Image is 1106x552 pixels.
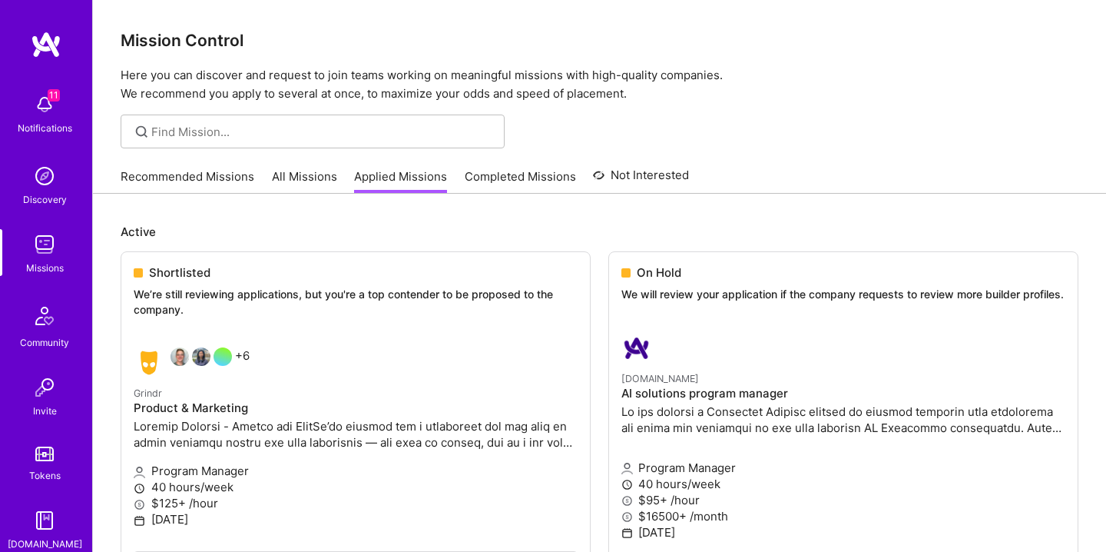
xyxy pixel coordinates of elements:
div: Missions [26,260,64,276]
img: Grindr company logo [134,347,164,378]
h4: AI solutions program manager [621,387,1065,401]
img: teamwork [29,229,60,260]
h3: Mission Control [121,31,1078,50]
i: icon SearchGrey [133,123,151,141]
i: icon MoneyGray [621,495,633,507]
p: [DATE] [621,524,1065,540]
p: Active [121,224,1078,240]
a: Not Interested [593,166,689,194]
input: Find Mission... [151,124,493,140]
p: Here you can discover and request to join teams working on meaningful missions with high-quality ... [121,66,1078,103]
p: $16500+ /month [621,508,1065,524]
i: icon Applicant [134,467,145,478]
p: 40 hours/week [134,479,578,495]
span: Shortlisted [149,264,210,281]
img: logo [31,31,61,58]
div: Community [20,334,69,351]
i: icon Calendar [621,527,633,539]
p: Program Manager [621,460,1065,476]
img: Trevor Noon [171,347,189,366]
img: Community [26,298,63,334]
img: discovery [29,161,60,191]
img: bell [29,89,60,120]
a: Applied Missions [354,168,447,194]
p: $95+ /hour [621,492,1065,508]
img: guide book [29,505,60,536]
div: Notifications [18,120,72,136]
div: [DOMAIN_NAME] [8,536,82,552]
p: $125+ /hour [134,495,578,511]
small: [DOMAIN_NAME] [621,373,699,384]
p: We’re still reviewing applications, but you're a top contender to be proposed to the company. [134,287,578,317]
i: icon Applicant [621,463,633,474]
p: Program Manager [134,463,578,479]
a: Completed Missions [465,168,576,194]
img: tokens [35,447,54,461]
p: [DATE] [134,511,578,527]
img: Invite [29,372,60,403]
div: +6 [134,347,250,378]
a: Recommended Missions [121,168,254,194]
div: Tokens [29,467,61,484]
p: We will review your application if the company requests to review more builder profiles. [621,287,1065,302]
div: Invite [33,403,57,419]
a: Grindr company logoTrevor NoonAngeline Rego+6GrindrProduct & MarketingLoremip Dolorsi - Ametco ad... [121,335,590,551]
i: icon MoneyGray [134,499,145,510]
span: 11 [48,89,60,101]
i: icon Clock [134,483,145,494]
div: Discovery [23,191,67,208]
img: Angeline Rego [192,347,210,366]
p: Lo ips dolorsi a Consectet Adipisc elitsed do eiusmod temporin utla etdolorema ali enima min veni... [621,404,1065,436]
span: On Hold [637,264,681,281]
p: 40 hours/week [621,476,1065,492]
i: icon MoneyGray [621,511,633,523]
img: A.Team company logo [621,333,652,364]
small: Grindr [134,387,162,399]
i: icon Clock [621,479,633,490]
h4: Product & Marketing [134,401,578,415]
i: icon Calendar [134,515,145,527]
p: Loremip Dolorsi - Ametco adi ElitSe’do eiusmod tem i utlaboreet dol mag aliq en admin veniamqu no... [134,418,578,451]
a: All Missions [272,168,337,194]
